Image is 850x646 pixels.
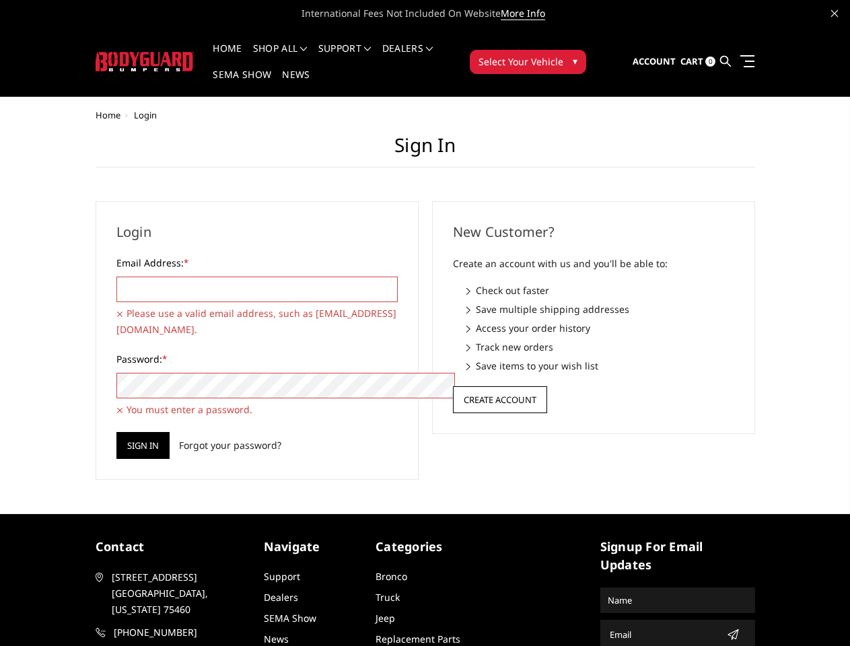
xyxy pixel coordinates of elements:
[376,591,400,604] a: Truck
[264,591,298,604] a: Dealers
[633,44,676,80] a: Account
[264,570,300,583] a: Support
[96,134,755,168] h1: Sign in
[134,109,157,121] span: Login
[376,538,474,556] h5: Categories
[264,633,289,645] a: News
[114,624,250,641] span: [PHONE_NUMBER]
[466,302,734,316] li: Save multiple shipping addresses
[116,306,398,338] span: Please use a valid email address, such as [EMAIL_ADDRESS][DOMAIN_NAME].
[705,57,715,67] span: 0
[573,54,577,68] span: ▾
[318,44,371,70] a: Support
[116,402,398,418] span: You must enter a password.
[264,538,363,556] h5: Navigate
[213,70,271,96] a: SEMA Show
[466,340,734,354] li: Track new orders
[282,70,310,96] a: News
[382,44,433,70] a: Dealers
[116,432,170,459] input: Sign in
[680,55,703,67] span: Cart
[466,321,734,335] li: Access your order history
[96,624,250,641] a: [PHONE_NUMBER]
[453,392,547,404] a: Create Account
[470,50,586,74] button: Select Your Vehicle
[116,352,398,366] label: Password:
[116,256,398,270] label: Email Address:
[501,7,545,20] a: More Info
[453,386,547,413] button: Create Account
[112,569,248,618] span: [STREET_ADDRESS] [GEOGRAPHIC_DATA], [US_STATE] 75460
[116,222,398,242] h2: Login
[96,538,250,556] h5: contact
[602,589,753,611] input: Name
[783,581,850,646] iframe: Chat Widget
[466,283,734,297] li: Check out faster
[96,109,120,121] a: Home
[453,256,734,272] p: Create an account with us and you'll be able to:
[376,570,407,583] a: Bronco
[453,222,734,242] h2: New Customer?
[96,52,194,71] img: BODYGUARD BUMPERS
[376,633,460,645] a: Replacement Parts
[376,612,395,624] a: Jeep
[680,44,715,80] a: Cart 0
[466,359,734,373] li: Save items to your wish list
[604,624,721,645] input: Email
[479,55,563,69] span: Select Your Vehicle
[633,55,676,67] span: Account
[253,44,308,70] a: shop all
[213,44,242,70] a: Home
[600,538,755,574] h5: signup for email updates
[179,438,281,452] a: Forgot your password?
[264,612,316,624] a: SEMA Show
